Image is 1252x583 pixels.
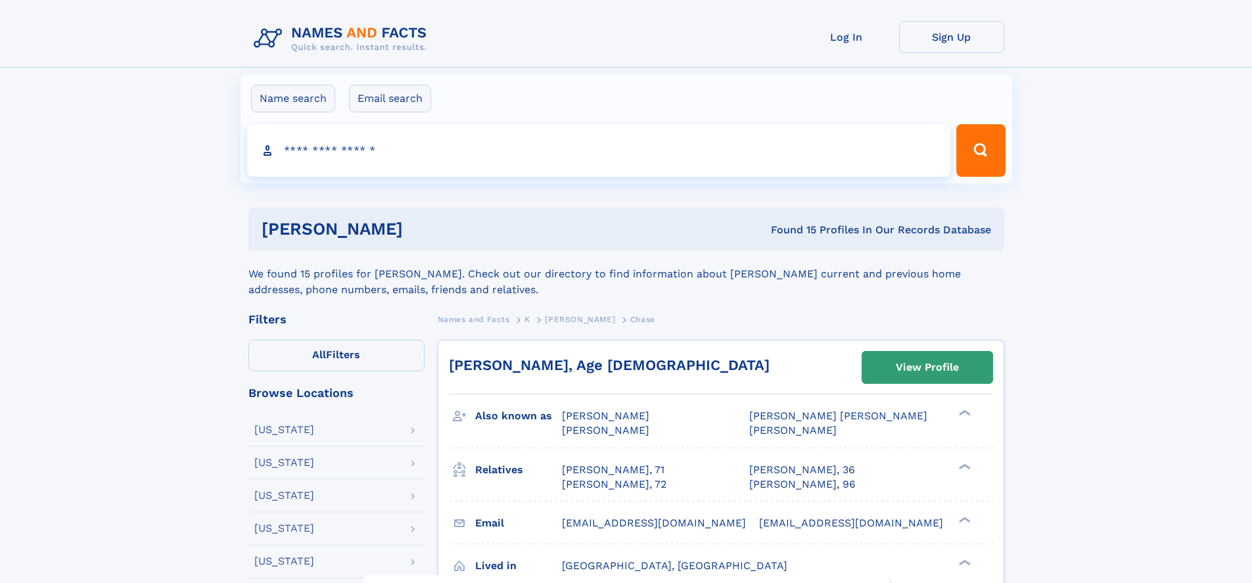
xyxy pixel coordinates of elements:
label: Email search [349,85,431,112]
span: [GEOGRAPHIC_DATA], [GEOGRAPHIC_DATA] [562,559,787,572]
div: View Profile [896,352,959,383]
h3: Email [475,512,562,534]
h3: Lived in [475,555,562,577]
span: K [524,315,530,324]
a: K [524,311,530,327]
h3: Relatives [475,459,562,481]
span: [EMAIL_ADDRESS][DOMAIN_NAME] [759,517,943,529]
span: All [312,348,326,361]
a: Sign Up [899,21,1004,53]
div: [US_STATE] [254,425,314,435]
span: [PERSON_NAME] [562,409,649,422]
div: [US_STATE] [254,523,314,534]
div: ❯ [956,462,971,471]
span: [PERSON_NAME] [545,315,615,324]
a: [PERSON_NAME], 71 [562,463,664,477]
img: Logo Names and Facts [248,21,438,57]
label: Filters [248,340,425,371]
div: Filters [248,314,425,325]
span: [PERSON_NAME] [749,424,837,436]
a: [PERSON_NAME], 36 [749,463,855,477]
a: Names and Facts [438,311,510,327]
span: [PERSON_NAME] [562,424,649,436]
div: ❯ [956,558,971,567]
div: [US_STATE] [254,490,314,501]
a: View Profile [862,352,992,383]
a: Log In [794,21,899,53]
div: We found 15 profiles for [PERSON_NAME]. Check out our directory to find information about [PERSON... [248,250,1004,298]
label: Name search [251,85,335,112]
span: [EMAIL_ADDRESS][DOMAIN_NAME] [562,517,746,529]
h3: Also known as [475,405,562,427]
span: [PERSON_NAME] [PERSON_NAME] [749,409,927,422]
a: [PERSON_NAME], Age [DEMOGRAPHIC_DATA] [449,357,770,373]
button: Search Button [956,124,1005,177]
div: [US_STATE] [254,556,314,567]
h1: [PERSON_NAME] [262,221,587,237]
div: Found 15 Profiles In Our Records Database [587,223,991,237]
a: [PERSON_NAME], 96 [749,477,856,492]
input: search input [247,124,951,177]
a: [PERSON_NAME] [545,311,615,327]
div: [US_STATE] [254,457,314,468]
a: [PERSON_NAME], 72 [562,477,666,492]
div: ❯ [956,409,971,417]
div: Browse Locations [248,387,425,399]
div: ❯ [956,515,971,524]
span: Chase [630,315,655,324]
